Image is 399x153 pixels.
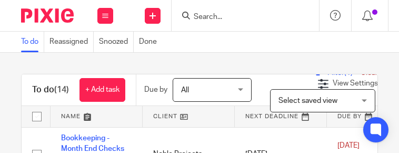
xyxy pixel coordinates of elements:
a: Reassigned [49,32,94,52]
img: Pixie [21,8,74,23]
a: Done [139,32,162,52]
span: (1) [344,69,353,77]
a: + Add task [79,78,125,102]
span: View Settings [333,80,378,87]
span: All [181,87,189,94]
span: [DATE] [337,142,360,149]
h1: To do [32,84,69,95]
p: Due by [144,84,167,95]
a: Bookkeeping - Month End Checks [61,135,124,152]
a: To do [21,32,44,52]
span: Filter [327,69,361,77]
a: Snoozed [99,32,134,52]
a: Clear [361,69,378,77]
span: (14) [54,85,69,94]
input: Search [193,13,287,22]
span: Select saved view [278,97,337,104]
